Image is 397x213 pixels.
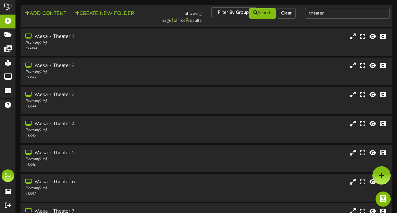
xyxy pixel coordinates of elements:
input: -- Search Playlists by Name -- [305,8,390,19]
div: # 13517 [25,191,171,197]
button: Clear [277,8,296,19]
button: Filter By Group [211,7,257,18]
div: # 13484 [25,46,171,51]
div: SJ [2,169,14,182]
div: Portrait ( 9:16 ) [25,186,171,191]
div: Mesa - Theater 1 [25,33,171,40]
div: Portrait ( 9:16 ) [25,40,171,46]
strong: 1 [178,18,180,23]
div: Open Intercom Messenger [376,192,391,207]
div: Mesa - Theater 6 [25,179,171,186]
div: # 13516 [25,162,171,167]
div: # 13514 [25,104,171,109]
div: Mesa - Theater 5 [25,149,171,157]
div: # 13513 [25,75,171,80]
div: Portrait ( 9:16 ) [25,70,171,75]
strong: 1 [171,18,173,23]
div: Portrait ( 9:16 ) [25,128,171,133]
div: Portrait ( 9:16 ) [25,99,171,104]
div: Portrait ( 9:16 ) [25,157,171,162]
button: Search [249,8,276,19]
button: Create New Folder [73,10,136,18]
div: Mesa - Theater 2 [25,62,171,70]
div: Mesa - Theater 4 [25,120,171,128]
strong: 9 [185,18,188,23]
div: Mesa - Theater 3 [25,91,171,99]
div: Showing page of for results [144,7,207,24]
div: # 13515 [25,133,171,138]
button: Add Content [23,10,68,18]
